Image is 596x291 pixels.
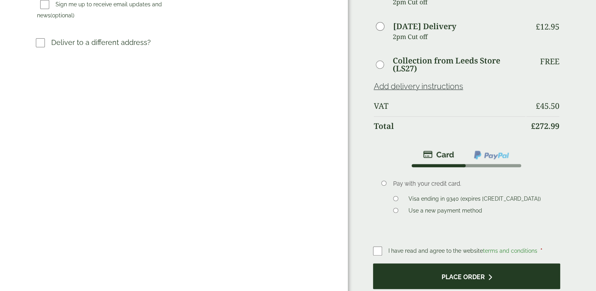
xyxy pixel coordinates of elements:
[423,150,454,159] img: stripe.png
[388,248,539,254] span: I have read and agree to the website
[536,101,559,111] bdi: 45.50
[393,57,525,73] label: Collection from Leeds Store (LS27)
[374,116,526,136] th: Total
[536,21,559,32] bdi: 12.95
[405,207,485,216] label: Use a new payment method
[374,97,526,116] th: VAT
[483,248,537,254] a: terms and conditions
[540,57,559,66] p: Free
[405,196,544,204] label: Visa ending in 9340 (expires [CREDIT_CARD_DATA])
[536,101,540,111] span: £
[374,82,463,91] a: Add delivery instructions
[473,150,510,160] img: ppcp-gateway.png
[531,121,559,131] bdi: 272.99
[393,31,526,43] p: 2pm Cut off
[50,12,74,19] span: (optional)
[393,179,548,188] p: Pay with your credit card.
[531,121,535,131] span: £
[393,22,456,30] label: [DATE] Delivery
[373,263,561,289] button: Place order
[540,248,542,254] abbr: required
[51,37,151,48] p: Deliver to a different address?
[37,1,162,21] label: Sign me up to receive email updates and news
[536,21,540,32] span: £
